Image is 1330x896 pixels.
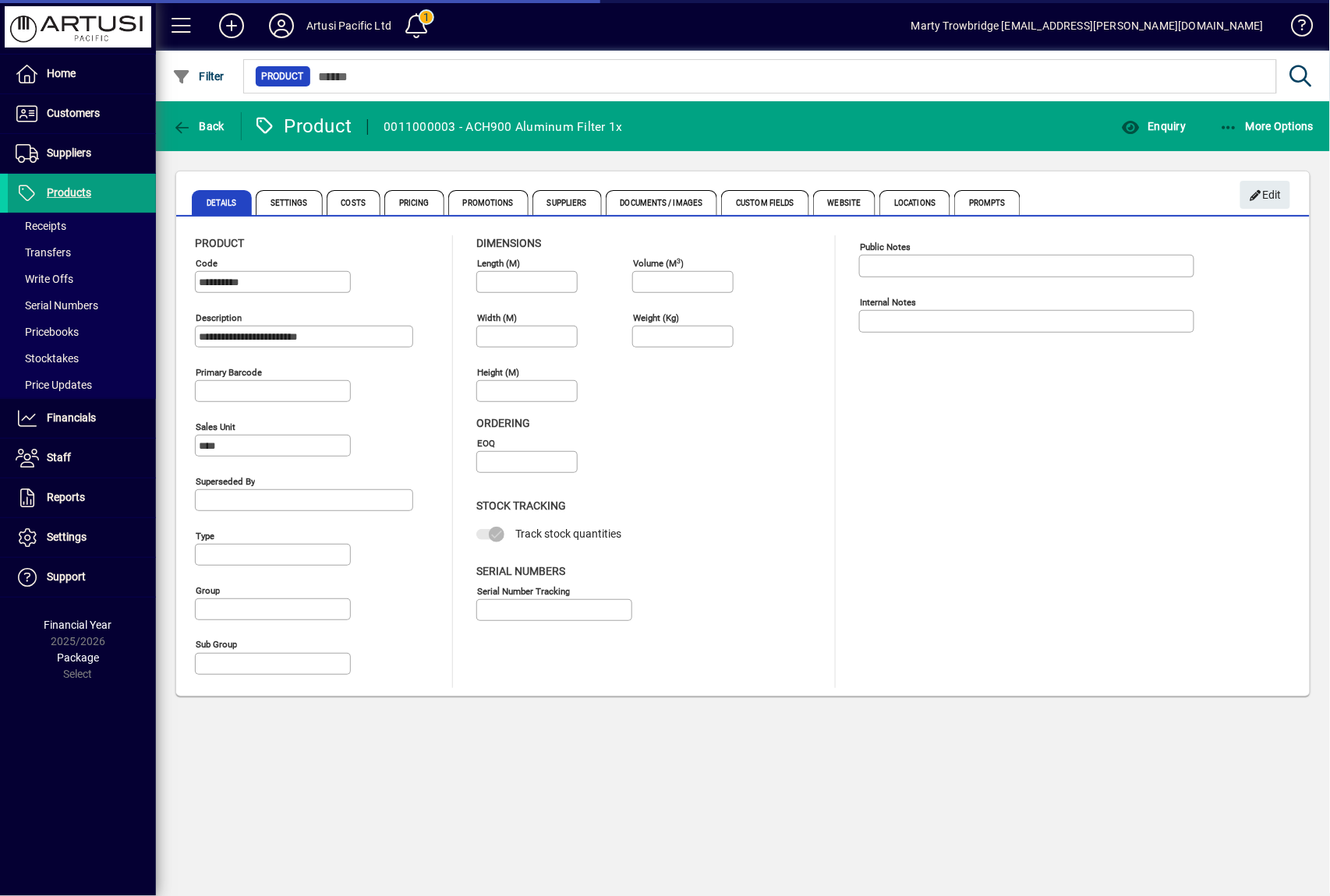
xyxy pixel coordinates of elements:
span: Write Offs [16,273,73,285]
mat-label: Volume (m ) [633,258,684,269]
sup: 3 [677,256,681,264]
span: Product [195,237,244,249]
mat-label: Primary barcode [196,367,262,378]
span: Customers [47,107,100,119]
mat-label: Superseded by [196,476,255,487]
span: More Options [1219,120,1314,132]
button: Edit [1240,181,1290,209]
div: Product [253,114,352,139]
a: Transfers [8,239,156,266]
span: Receipts [16,220,66,232]
span: Serial Numbers [476,565,565,577]
a: Receipts [8,213,156,239]
a: Financials [8,399,156,438]
mat-label: Type [196,531,214,541]
a: Home [8,55,156,93]
span: Dimensions [476,237,541,249]
span: Suppliers [47,146,91,159]
div: 0011000003 - ACH900 Aluminum Filter 1x [384,115,623,139]
span: Support [47,570,86,583]
span: Documents / Images [606,190,718,215]
mat-label: Code [196,258,218,269]
span: Costs [327,190,381,215]
span: Track stock quantities [515,527,621,540]
span: Edit [1249,182,1282,208]
mat-label: Sub group [196,640,237,651]
app-page-header-button: Back [156,112,242,140]
a: Stocktakes [8,345,156,372]
span: Package [57,651,99,664]
span: Staff [47,451,71,464]
span: Products [47,186,91,199]
span: Pricebooks [16,326,79,338]
span: Enquiry [1121,120,1186,132]
span: Transfers [16,246,71,259]
span: Suppliers [532,190,602,215]
span: Stock Tracking [476,499,566,512]
mat-label: Length (m) [477,258,520,269]
a: Serial Numbers [8,292,156,319]
span: Promotions [448,190,529,215]
a: Write Offs [8,266,156,292]
mat-label: EOQ [477,438,495,449]
span: Ordering [476,417,530,429]
span: Website [813,190,876,215]
button: Add [207,12,256,40]
mat-label: Sales unit [196,422,235,432]
mat-label: Public Notes [860,242,911,252]
span: Home [47,67,76,79]
a: Staff [8,439,156,478]
button: Profile [256,12,306,40]
span: Financial Year [44,619,112,631]
span: Details [192,190,252,215]
a: Suppliers [8,134,156,173]
span: Serial Numbers [16,299,98,312]
span: Back [172,120,225,132]
mat-label: Internal Notes [860,297,916,308]
div: Artusi Pacific Ltd [306,13,391,38]
mat-label: Height (m) [477,367,519,378]
span: Prompts [954,190,1020,215]
mat-label: Group [196,585,220,596]
span: Pricing [384,190,444,215]
a: Pricebooks [8,319,156,345]
a: Price Updates [8,372,156,398]
span: Price Updates [16,379,92,391]
a: Settings [8,518,156,557]
span: Stocktakes [16,352,79,365]
span: Custom Fields [721,190,808,215]
button: Filter [168,62,228,90]
a: Reports [8,478,156,517]
mat-label: Weight (Kg) [633,312,679,323]
span: Product [262,69,304,84]
mat-label: Width (m) [477,312,517,323]
button: Back [168,112,228,140]
span: Locations [879,190,950,215]
mat-label: Description [196,312,242,323]
span: Filter [172,70,225,83]
a: Customers [8,94,156,133]
button: Enquiry [1117,112,1190,140]
a: Knowledge Base [1279,3,1311,54]
button: More Options [1215,112,1318,140]
mat-label: Serial Number tracking [477,585,570,596]
span: Settings [256,190,323,215]
span: Reports [47,491,85,503]
div: Marty Trowbridge [EMAIL_ADDRESS][PERSON_NAME][DOMAIN_NAME] [911,13,1264,38]
span: Settings [47,531,87,543]
a: Support [8,558,156,597]
span: Financials [47,411,96,424]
